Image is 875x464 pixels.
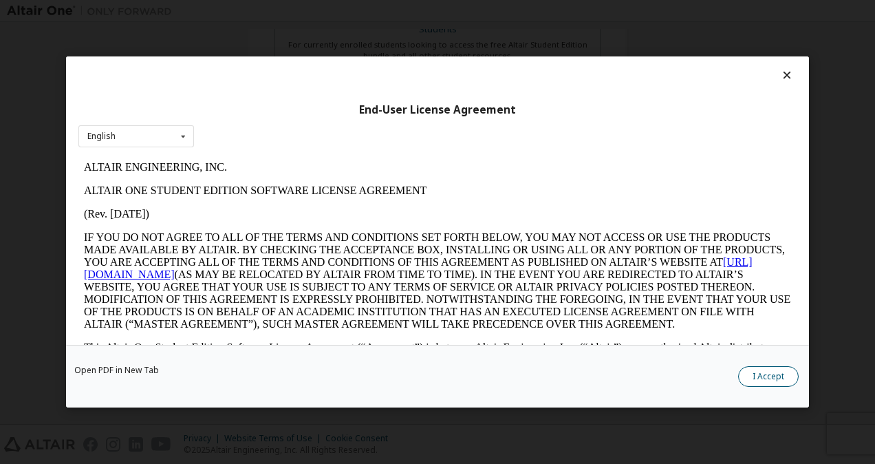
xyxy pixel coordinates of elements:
p: (Rev. [DATE]) [6,52,713,65]
a: [URL][DOMAIN_NAME] [6,101,674,125]
button: I Accept [738,366,799,387]
div: English [87,132,116,140]
p: ALTAIR ONE STUDENT EDITION SOFTWARE LICENSE AGREEMENT [6,29,713,41]
p: ALTAIR ENGINEERING, INC. [6,6,713,18]
a: Open PDF in New Tab [74,366,159,375]
p: This Altair One Student Edition Software License Agreement (“Agreement”) is between Altair Engine... [6,186,713,235]
div: End-User License Agreement [78,103,797,117]
p: IF YOU DO NOT AGREE TO ALL OF THE TERMS AND CONDITIONS SET FORTH BELOW, YOU MAY NOT ACCESS OR USE... [6,76,713,175]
